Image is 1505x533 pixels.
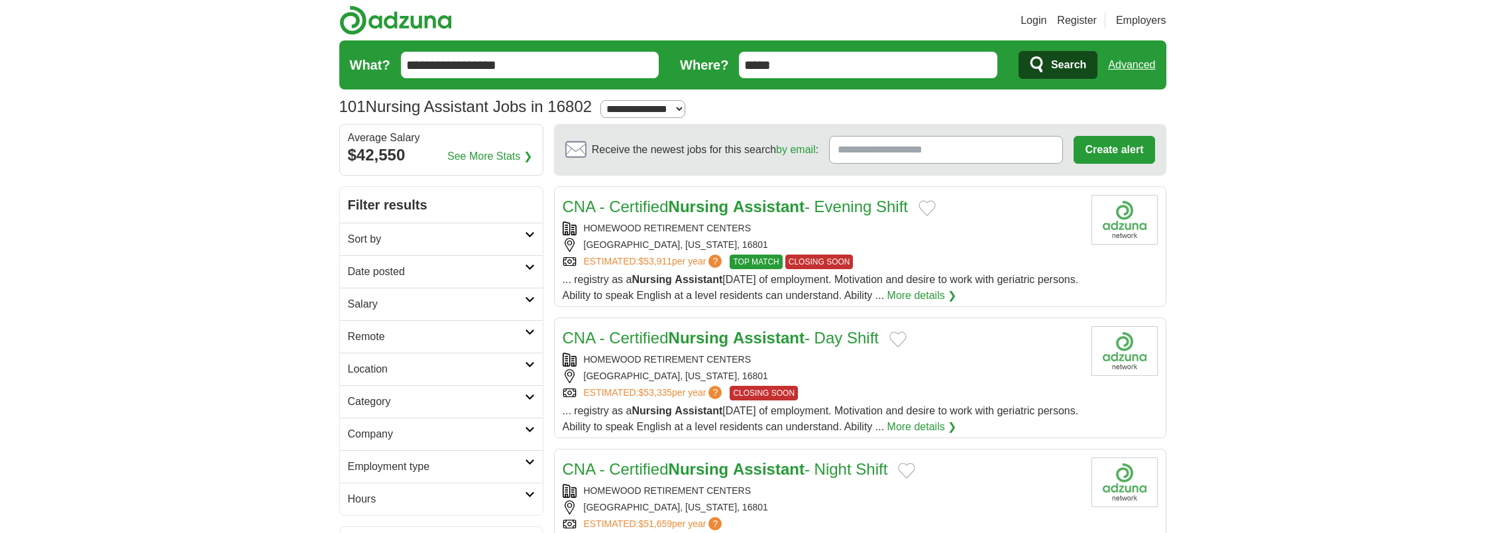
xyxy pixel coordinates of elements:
div: HOMEWOOD RETIREMENT CENTERS [563,221,1081,235]
button: Add to favorite jobs [898,463,915,479]
a: Sort by [340,223,543,255]
span: CLOSING SOON [785,255,854,269]
div: Average Salary [348,133,535,143]
strong: Nursing [669,460,729,478]
a: Category [340,385,543,418]
h1: Nursing Assistant Jobs in 16802 [339,97,592,115]
span: Search [1051,52,1086,78]
a: ESTIMATED:$51,659per year? [584,517,725,531]
div: [GEOGRAPHIC_DATA], [US_STATE], 16801 [563,369,1081,383]
a: ESTIMATED:$53,911per year? [584,255,725,269]
span: $51,659 [638,518,672,529]
a: CNA - CertifiedNursing Assistant- Evening Shift [563,198,909,215]
a: Employment type [340,450,543,483]
img: Adzuna logo [339,5,452,35]
h2: Location [348,361,525,377]
a: ESTIMATED:$53,335per year? [584,386,725,400]
span: ? [708,517,722,530]
a: Remote [340,320,543,353]
h2: Remote [348,329,525,345]
strong: Assistant [733,460,805,478]
strong: Nursing [669,329,729,347]
h2: Company [348,426,525,442]
a: Advanced [1108,52,1155,78]
h2: Filter results [340,187,543,223]
a: Location [340,353,543,385]
a: by email [776,144,816,155]
strong: Nursing [632,405,671,416]
img: Company logo [1091,326,1158,376]
a: Date posted [340,255,543,288]
span: ? [708,386,722,399]
div: [GEOGRAPHIC_DATA], [US_STATE], 16801 [563,501,1081,514]
button: Search [1019,51,1097,79]
h2: Salary [348,296,525,312]
h2: Employment type [348,459,525,475]
div: $42,550 [348,143,535,167]
span: ? [708,255,722,268]
label: What? [350,55,390,75]
strong: Assistant [675,274,722,285]
h2: Category [348,394,525,410]
a: Employers [1116,13,1166,29]
strong: Assistant [733,198,805,215]
button: Add to favorite jobs [889,331,907,347]
span: 101 [339,95,366,119]
a: More details ❯ [887,288,957,304]
a: Register [1057,13,1097,29]
div: [GEOGRAPHIC_DATA], [US_STATE], 16801 [563,238,1081,252]
a: CNA - CertifiedNursing Assistant- Day Shift [563,329,879,347]
h2: Hours [348,491,525,507]
img: Company logo [1091,195,1158,245]
a: More details ❯ [887,419,957,435]
strong: Assistant [733,329,805,347]
a: Salary [340,288,543,320]
strong: Nursing [632,274,671,285]
span: ... registry as a [DATE] of employment. Motivation and desire to work with geriatric persons. Abi... [563,274,1079,301]
a: See More Stats ❯ [447,148,532,164]
strong: Assistant [675,405,722,416]
strong: Nursing [669,198,729,215]
span: $53,911 [638,256,672,266]
a: Hours [340,483,543,515]
span: Receive the newest jobs for this search : [592,142,818,158]
span: ... registry as a [DATE] of employment. Motivation and desire to work with geriatric persons. Abi... [563,405,1079,432]
button: Create alert [1074,136,1154,164]
img: Company logo [1091,457,1158,507]
div: HOMEWOOD RETIREMENT CENTERS [563,353,1081,367]
a: Login [1021,13,1046,29]
span: TOP MATCH [730,255,782,269]
label: Where? [680,55,728,75]
div: HOMEWOOD RETIREMENT CENTERS [563,484,1081,498]
a: Company [340,418,543,450]
span: $53,335 [638,387,672,398]
a: CNA - CertifiedNursing Assistant- Night Shift [563,460,888,478]
button: Add to favorite jobs [919,200,936,216]
span: CLOSING SOON [730,386,798,400]
h2: Date posted [348,264,525,280]
h2: Sort by [348,231,525,247]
